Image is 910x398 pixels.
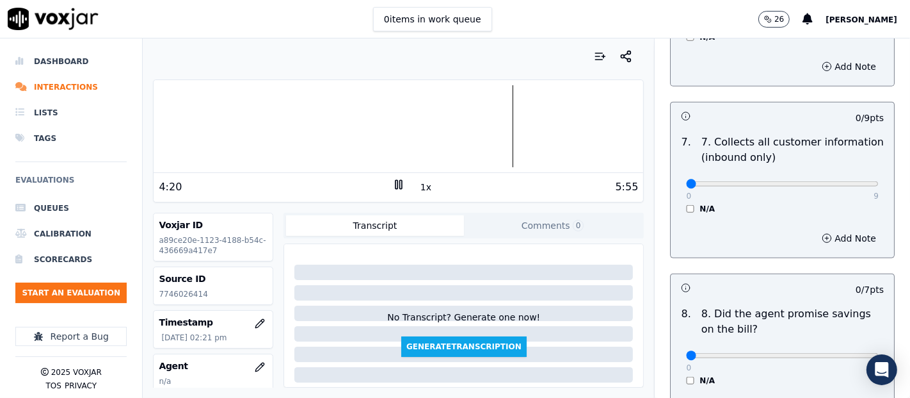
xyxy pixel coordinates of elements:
a: Scorecards [15,247,127,272]
p: 7746026414 [159,289,267,299]
div: 5:55 [616,179,639,195]
img: voxjar logo [8,8,99,30]
button: Start an Evaluation [15,283,127,303]
button: Privacy [65,381,97,391]
button: 26 [758,11,790,28]
div: No Transcript? Generate one now! [387,311,540,336]
p: 0 / 7 pts [856,283,884,296]
h6: Evaluations [15,172,127,195]
p: 2025 Voxjar [51,367,102,377]
a: Dashboard [15,49,127,74]
button: Add Note [814,58,884,76]
a: Tags [15,126,127,151]
p: 7 . [676,135,696,165]
button: Report a Bug [15,327,127,346]
p: 8. Did the agent promise savings on the bill? [701,306,884,337]
p: 0 / 9 pts [856,112,884,124]
p: 9 [874,191,879,201]
p: 7. Collects all customer information (inbound only) [701,135,884,165]
span: [PERSON_NAME] [826,15,897,24]
h3: Timestamp [159,316,267,329]
button: Comments [464,215,642,236]
label: N/A [699,376,715,386]
p: 0 [686,363,691,373]
h3: Agent [159,360,267,372]
button: Add Note [814,229,884,247]
label: N/A [699,204,715,214]
button: 0items in work queue [373,7,492,31]
button: 26 [758,11,802,28]
button: GenerateTranscription [401,336,527,357]
button: TOS [45,381,61,391]
p: [DATE] 02:21 pm [161,333,267,343]
div: Open Intercom Messenger [866,354,897,385]
p: 8 . [676,306,696,337]
button: [PERSON_NAME] [826,12,910,27]
h3: Voxjar ID [159,219,267,231]
a: Calibration [15,221,127,247]
h3: Source ID [159,272,267,285]
a: Queues [15,195,127,221]
a: Lists [15,100,127,126]
button: Transcript [286,215,464,236]
p: 0 [686,191,691,201]
div: 4:20 [159,179,182,195]
button: 1x [418,178,434,196]
a: Interactions [15,74,127,100]
p: 26 [774,14,784,24]
span: 0 [573,220,584,231]
p: n/a [159,376,267,386]
p: a89ce20e-1123-4188-b54c-436669a417e7 [159,235,267,256]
